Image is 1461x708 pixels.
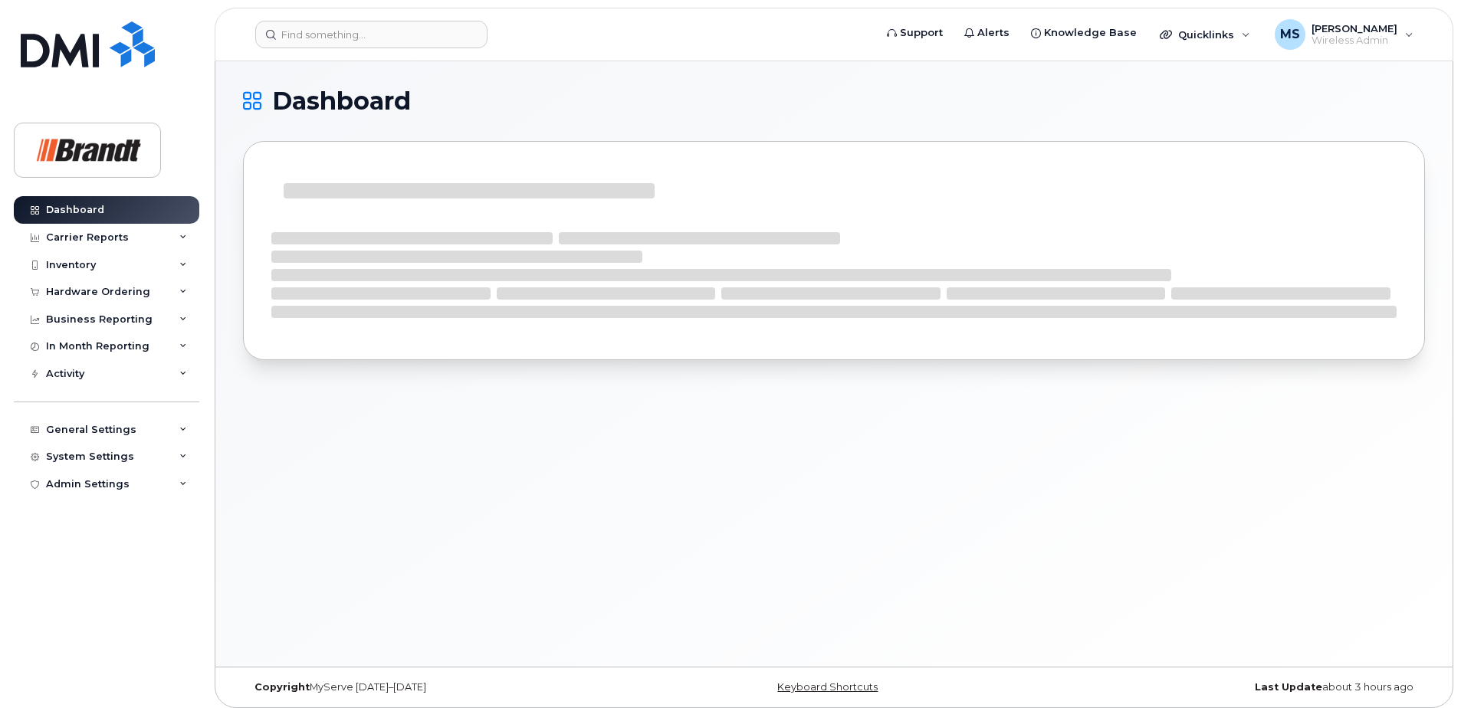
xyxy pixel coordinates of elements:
[272,90,411,113] span: Dashboard
[1031,681,1425,693] div: about 3 hours ago
[243,681,637,693] div: MyServe [DATE]–[DATE]
[254,681,310,693] strong: Copyright
[777,681,878,693] a: Keyboard Shortcuts
[1255,681,1322,693] strong: Last Update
